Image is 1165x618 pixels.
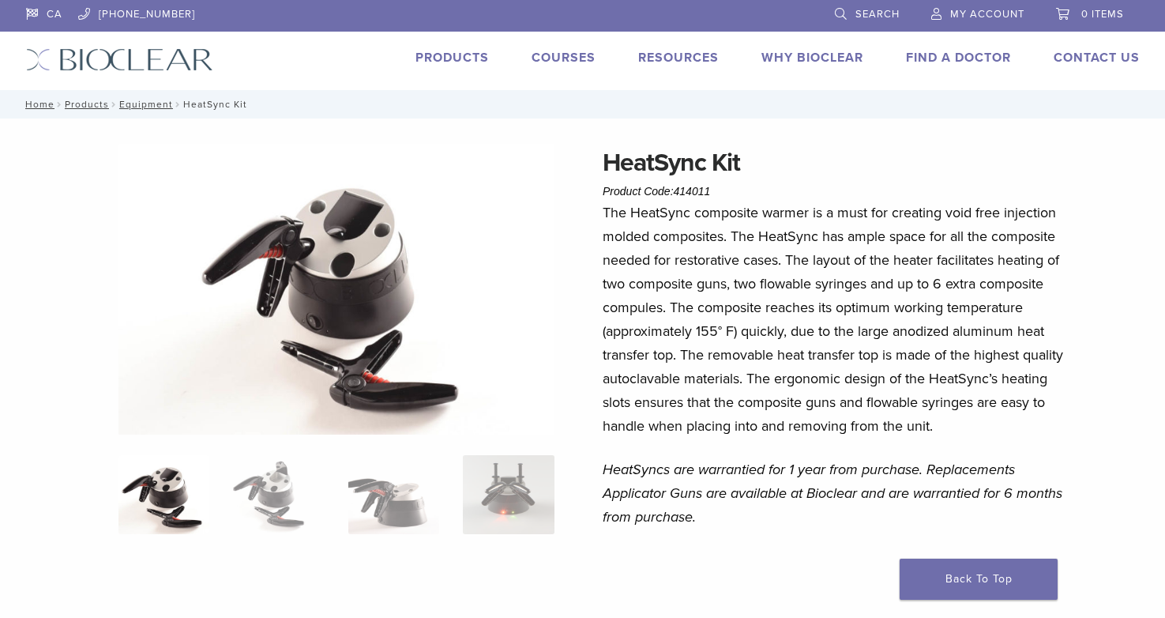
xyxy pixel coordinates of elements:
[54,100,65,108] span: /
[603,144,1067,182] h1: HeatSync Kit
[1054,50,1140,66] a: Contact Us
[26,48,213,71] img: Bioclear
[233,455,324,534] img: HeatSync Kit - Image 2
[900,559,1058,600] a: Back To Top
[14,90,1152,119] nav: HeatSync Kit
[638,50,719,66] a: Resources
[118,455,209,534] img: HeatSync-Kit-4-324x324.jpg
[532,50,596,66] a: Courses
[761,50,863,66] a: Why Bioclear
[855,8,900,21] span: Search
[603,201,1067,438] p: The HeatSync composite warmer is a must for creating void free injection molded composites. The H...
[109,100,119,108] span: /
[1081,8,1124,21] span: 0 items
[21,99,54,110] a: Home
[119,99,173,110] a: Equipment
[603,185,710,198] span: Product Code:
[603,461,1062,526] em: HeatSyncs are warrantied for 1 year from purchase. Replacements Applicator Guns are available at ...
[65,99,109,110] a: Products
[415,50,489,66] a: Products
[173,100,183,108] span: /
[118,144,554,435] img: HeatSync Kit-4
[348,455,439,534] img: HeatSync Kit - Image 3
[674,185,711,198] span: 414011
[950,8,1024,21] span: My Account
[906,50,1011,66] a: Find A Doctor
[463,455,554,534] img: HeatSync Kit - Image 4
